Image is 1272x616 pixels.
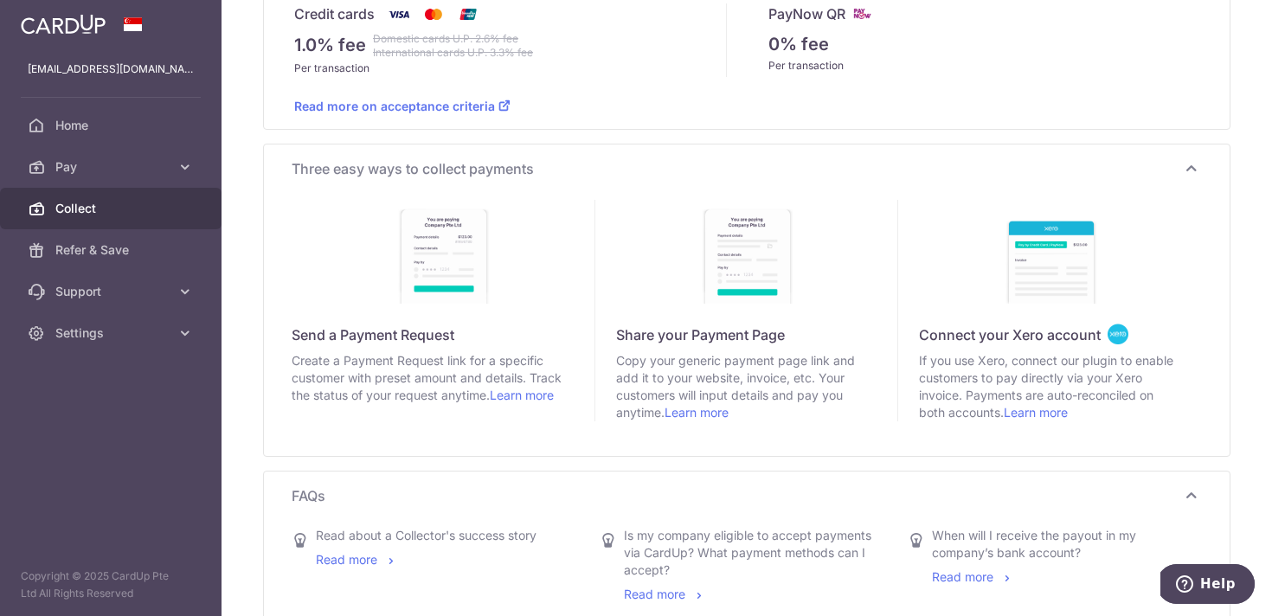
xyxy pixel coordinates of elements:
[294,32,366,60] p: 1.0% fee
[292,352,574,404] span: Create a Payment Request link for a specific customer with preset amount and details. Track the s...
[294,99,511,113] a: Read more on acceptance criteria
[416,3,451,25] img: Mastercard
[391,200,495,304] img: discover-payment-requests-886a7fde0c649710a92187107502557eb2ad8374a8eb2e525e76f9e186b9ffba.jpg
[40,12,75,28] span: Help
[316,527,536,544] div: Read about a Collector's success story
[852,3,873,24] img: paynow-md-4fe65508ce96feda548756c5ee0e473c78d4820b8ea51387c6e4ad89e58a5e61.png
[919,324,1202,345] div: Connect your Xero account
[616,352,877,421] span: Copy your generic payment page link and add it to your website, invoice, etc. Your customers will...
[451,3,485,25] img: Union Pay
[292,485,1202,506] p: FAQs
[55,117,170,134] span: Home
[768,3,845,24] p: PayNow QR
[55,200,170,217] span: Collect
[292,485,1181,506] span: FAQs
[292,158,1202,179] p: Three easy ways to collect payments
[55,158,170,176] span: Pay
[292,158,1181,179] span: Three easy ways to collect payments
[695,200,799,304] img: discover-payment-pages-940d318898c69d434d935dddd9c2ffb4de86cb20fe041a80db9227a4a91428ac.jpg
[490,388,554,402] a: Learn more
[55,324,170,342] span: Settings
[624,587,706,601] a: Read more
[1004,405,1068,420] a: Learn more
[292,324,594,345] div: Send a Payment Request
[55,241,170,259] span: Refer & Save
[919,352,1181,421] span: If you use Xero, connect our plugin to enable customers to pay directly via your Xero invoice. Pa...
[316,552,398,567] a: Read more
[294,60,726,77] div: Per transaction
[382,3,416,25] img: Visa
[932,569,1014,584] a: Read more
[1160,564,1255,607] iframe: Opens a widget where you can find more information
[55,283,170,300] span: Support
[294,3,375,25] p: Credit cards
[932,527,1192,561] div: When will I receive the payout in my company’s bank account?
[624,527,883,579] div: Is my company eligible to accept payments via CardUp? What payment methods can I accept?
[616,324,898,345] div: Share your Payment Page
[768,57,1200,74] div: Per transaction
[665,405,729,420] a: Learn more
[28,61,194,78] p: [EMAIL_ADDRESS][DOMAIN_NAME]
[768,31,829,57] p: 0% fee
[292,193,1202,428] div: Three easy ways to collect payments
[373,32,533,60] strike: Domestic cards U.P. 2.6% fee International cards U.P. 3.3% fee
[1108,324,1128,345] img: <span class="translation_missing" title="translation missing: en.company.collect_payees.collectio...
[999,200,1102,304] img: discover-xero-sg-b5e0f4a20565c41d343697c4b648558ec96bb2b1b9ca64f21e4d1c2465932dfb.jpg
[21,14,106,35] img: CardUp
